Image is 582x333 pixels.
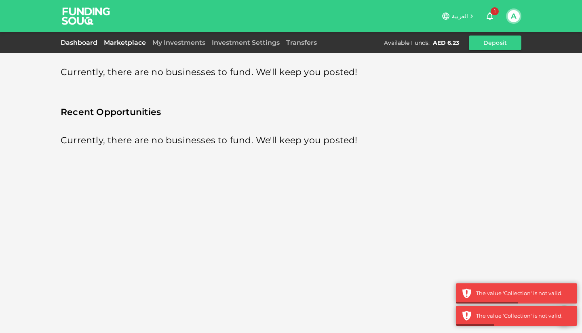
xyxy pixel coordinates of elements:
div: Available Funds : [384,39,430,47]
a: Transfers [283,39,320,46]
a: Marketplace [101,39,149,46]
a: My Investments [149,39,209,46]
button: Deposit [469,36,521,50]
span: العربية [452,13,468,20]
button: A [508,10,520,22]
span: Currently, there are no businesses to fund. We'll keep you posted! [61,133,358,149]
div: AED 6.23 [433,39,459,47]
div: The value 'Collection' is not valid. [476,289,571,297]
div: The value 'Collection' is not valid. [476,312,571,320]
span: 1 [491,7,499,15]
button: 1 [482,8,498,24]
span: Recent Opportunities [61,105,521,120]
a: Investment Settings [209,39,283,46]
a: Dashboard [61,39,101,46]
span: Currently, there are no businesses to fund. We'll keep you posted! [61,65,358,80]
